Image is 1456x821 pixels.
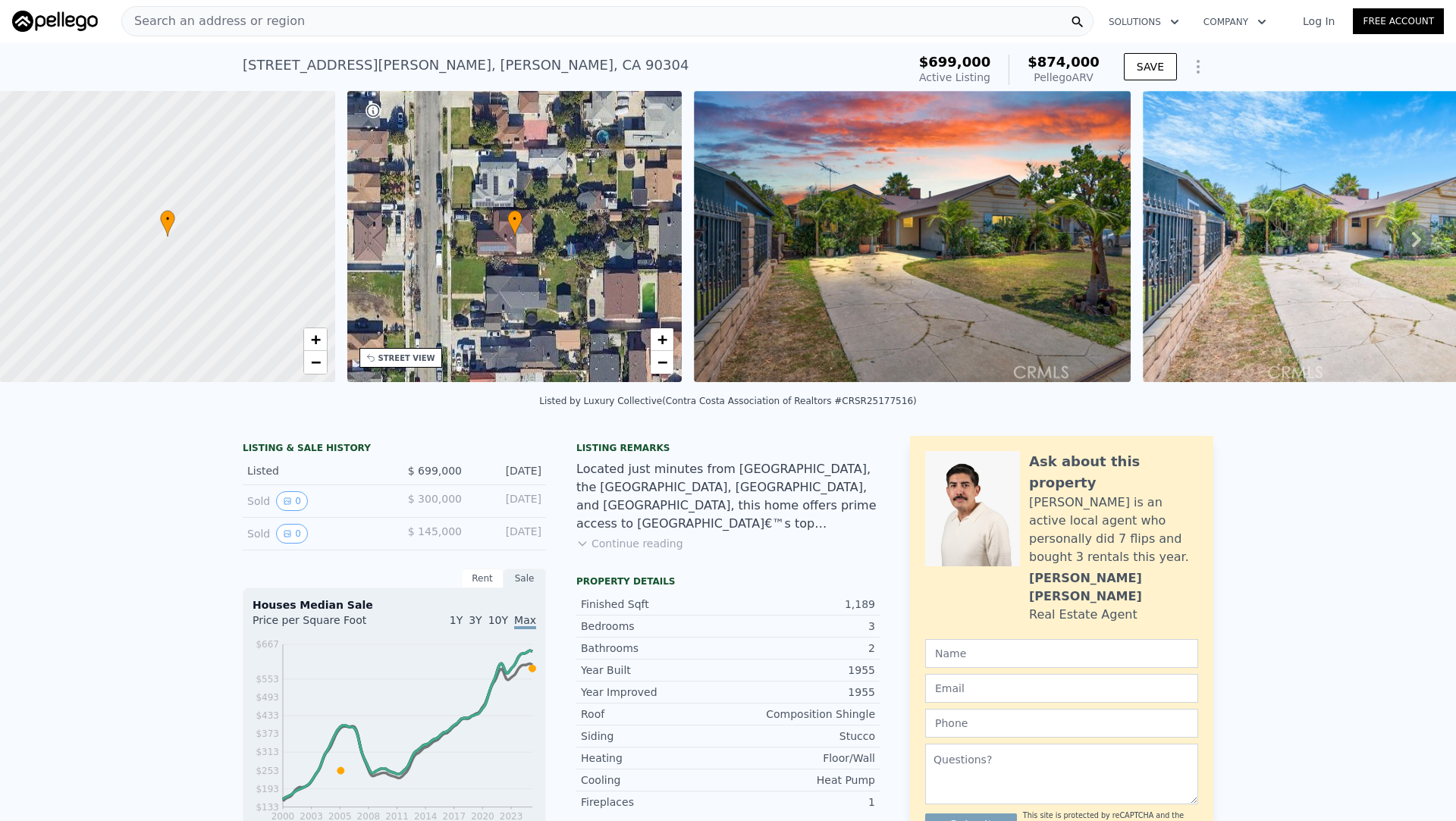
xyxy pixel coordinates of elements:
[256,784,279,794] tspan: $193
[581,619,728,634] div: Bedrooms
[276,524,308,544] button: View historical data
[408,465,462,477] span: $ 699,000
[539,396,916,406] div: Listed by Luxury Collective (Contra Costa Association of Realtors #CRSR25177516)
[474,491,541,511] div: [DATE]
[581,685,728,700] div: Year Improved
[576,460,880,533] div: Located just minutes from [GEOGRAPHIC_DATA], the [GEOGRAPHIC_DATA], [GEOGRAPHIC_DATA], and [GEOGR...
[256,766,279,776] tspan: $253
[507,210,522,237] div: •
[576,442,880,454] div: Listing remarks
[461,569,504,588] div: Rent
[247,524,382,544] div: Sold
[1183,52,1213,82] button: Show Options
[160,210,175,237] div: •
[256,802,279,813] tspan: $133
[728,772,875,788] div: Heat Pump
[581,707,728,722] div: Roof
[1028,54,1100,70] span: $874,000
[256,692,279,703] tspan: $493
[1097,8,1191,36] button: Solutions
[1285,14,1353,29] a: Log In
[1029,569,1198,606] div: [PERSON_NAME] [PERSON_NAME]
[581,597,728,612] div: Finished Sqft
[304,328,327,351] a: Zoom in
[378,353,435,364] div: STREET VIEW
[657,330,667,349] span: +
[576,575,880,588] div: Property details
[243,55,689,76] div: [STREET_ADDRESS][PERSON_NAME] , [PERSON_NAME] , CA 90304
[243,442,546,457] div: LISTING & SALE HISTORY
[514,614,536,629] span: Max
[504,569,546,588] div: Sale
[1191,8,1279,36] button: Company
[728,597,875,612] div: 1,189
[247,463,382,478] div: Listed
[408,525,462,537] span: $ 145,000
[507,212,522,226] span: •
[253,613,394,637] div: Price per Square Foot
[728,750,875,766] div: Floor/Wall
[256,674,279,685] tspan: $553
[256,729,279,739] tspan: $373
[581,794,728,810] div: Fireplaces
[1029,494,1198,566] div: [PERSON_NAME] is an active local agent who personally did 7 flips and bought 3 rentals this year.
[160,212,175,226] span: •
[728,619,875,634] div: 3
[919,54,991,70] span: $699,000
[581,750,728,766] div: Heating
[728,663,875,678] div: 1955
[276,491,308,511] button: View historical data
[1353,8,1444,34] a: Free Account
[728,641,875,656] div: 2
[408,493,462,505] span: $ 300,000
[310,330,320,349] span: +
[256,639,279,650] tspan: $667
[450,614,463,626] span: 1Y
[925,674,1198,703] input: Email
[651,328,673,351] a: Zoom in
[919,71,990,83] span: Active Listing
[581,729,728,744] div: Siding
[247,491,382,511] div: Sold
[651,351,673,374] a: Zoom out
[12,11,98,32] img: Pellego
[256,710,279,721] tspan: $433
[310,353,320,371] span: −
[256,747,279,757] tspan: $313
[304,351,327,374] a: Zoom out
[1028,70,1100,85] div: Pellego ARV
[1029,606,1137,624] div: Real Estate Agent
[474,524,541,544] div: [DATE]
[1029,451,1198,494] div: Ask about this property
[474,463,541,478] div: [DATE]
[581,772,728,788] div: Cooling
[1124,53,1177,80] button: SAVE
[469,614,482,626] span: 3Y
[576,536,683,551] button: Continue reading
[581,663,728,678] div: Year Built
[122,12,305,30] span: Search an address or region
[925,709,1198,738] input: Phone
[253,597,536,613] div: Houses Median Sale
[728,707,875,722] div: Composition Shingle
[728,685,875,700] div: 1955
[728,729,875,744] div: Stucco
[488,614,508,626] span: 10Y
[694,91,1131,382] img: Sale: 167381401 Parcel: 52414306
[925,639,1198,668] input: Name
[728,794,875,810] div: 1
[581,641,728,656] div: Bathrooms
[657,353,667,371] span: −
